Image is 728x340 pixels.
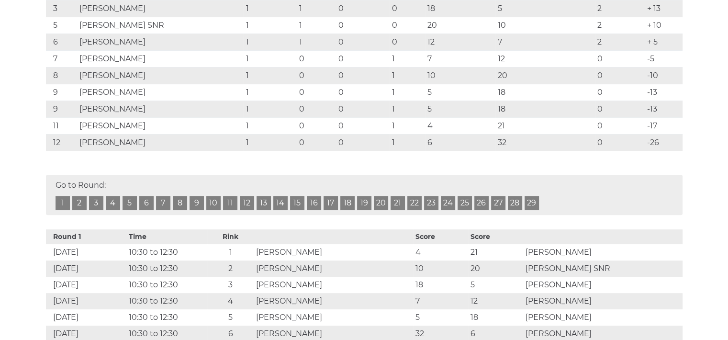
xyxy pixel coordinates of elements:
a: 20 [374,196,388,210]
a: 17 [324,196,338,210]
td: 3 [207,277,254,293]
td: [PERSON_NAME] [523,244,682,261]
a: 10 [206,196,221,210]
td: [PERSON_NAME] [77,134,244,151]
td: 21 [495,117,595,134]
a: 29 [525,196,539,210]
a: 16 [307,196,321,210]
td: [PERSON_NAME] [523,309,682,326]
td: 0 [336,67,390,84]
td: -13 [645,101,682,117]
th: Score [413,229,468,244]
a: 3 [89,196,103,210]
td: 0 [595,50,645,67]
td: [DATE] [46,244,127,261]
td: 0 [336,17,390,34]
td: [PERSON_NAME] [77,84,244,101]
a: 28 [508,196,522,210]
td: 20 [468,261,523,277]
td: [PERSON_NAME] [77,101,244,117]
td: 1 [207,244,254,261]
td: [DATE] [46,261,127,277]
td: [PERSON_NAME] [77,34,244,50]
td: [PERSON_NAME] [77,50,244,67]
td: + 10 [645,17,682,34]
td: 1 [243,34,297,50]
td: 10:30 to 12:30 [126,277,207,293]
a: 22 [407,196,422,210]
td: 5 [207,309,254,326]
td: 1 [297,34,336,50]
div: Go to Round: [46,175,683,215]
td: 1 [243,67,297,84]
td: 1 [243,84,297,101]
td: 5 [425,101,495,117]
td: -13 [645,84,682,101]
a: 12 [240,196,254,210]
td: 1 [297,17,336,34]
td: 0 [595,67,645,84]
a: 19 [357,196,371,210]
a: 4 [106,196,120,210]
a: 2 [72,196,87,210]
a: 24 [441,196,455,210]
a: 11 [223,196,237,210]
td: -26 [645,134,682,151]
a: 9 [190,196,204,210]
td: 4 [425,117,495,134]
td: -10 [645,67,682,84]
td: [PERSON_NAME] [523,277,682,293]
td: 1 [243,17,297,34]
td: 0 [595,117,645,134]
a: 18 [340,196,355,210]
td: [DATE] [46,277,127,293]
td: 8 [46,67,77,84]
td: 0 [336,101,390,117]
th: Rink [207,229,254,244]
td: 1 [243,50,297,67]
a: 25 [458,196,472,210]
td: 5 [413,309,468,326]
td: 12 [468,293,523,309]
td: 7 [46,50,77,67]
td: 5 [425,84,495,101]
td: 0 [297,50,336,67]
td: 0 [595,84,645,101]
td: 0 [389,17,425,34]
a: 5 [123,196,137,210]
td: 2 [595,17,645,34]
td: 32 [495,134,595,151]
td: 7 [413,293,468,309]
a: 21 [391,196,405,210]
td: 1 [243,117,297,134]
td: 12 [495,50,595,67]
th: Round 1 [46,229,127,244]
td: [DATE] [46,293,127,309]
td: + 5 [645,34,682,50]
td: 0 [297,67,336,84]
a: 8 [173,196,187,210]
td: 1 [389,84,425,101]
td: 10:30 to 12:30 [126,293,207,309]
td: 1 [389,101,425,117]
td: 6 [425,134,495,151]
td: 12 [46,134,77,151]
th: Score [468,229,523,244]
td: 10 [425,67,495,84]
th: Time [126,229,207,244]
td: 18 [495,84,595,101]
td: [PERSON_NAME] [77,117,244,134]
td: 18 [495,101,595,117]
td: 10:30 to 12:30 [126,261,207,277]
td: 0 [336,34,390,50]
td: 1 [389,134,425,151]
td: 10 [413,261,468,277]
td: [DATE] [46,309,127,326]
td: [PERSON_NAME] [254,277,413,293]
a: 14 [273,196,288,210]
a: 23 [424,196,438,210]
td: [PERSON_NAME] SNR [523,261,682,277]
td: 1 [389,50,425,67]
td: 5 [468,277,523,293]
td: 0 [297,84,336,101]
